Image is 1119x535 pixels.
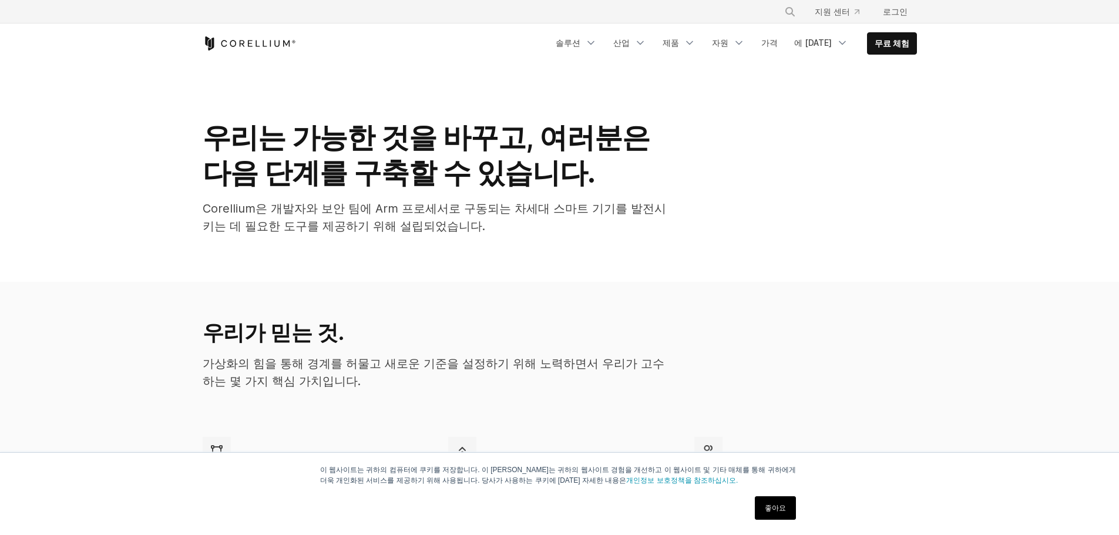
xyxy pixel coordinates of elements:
font: Corellium은 개발자와 보안 팀에 Arm 프로세서로 구동되는 차세대 스마트 기기를 발전시키는 데 필요한 도구를 제공하기 위해 설립되었습니다. [203,201,666,233]
font: 산업 [613,38,630,48]
a: 코렐리움 홈 [203,36,296,51]
font: 지원 센터 [815,6,850,16]
font: 로그인 [883,6,908,16]
font: 이 웹사이트는 귀하의 컴퓨터에 쿠키를 저장합니다. 이 [PERSON_NAME]는 귀하의 웹사이트 경험을 개선하고 이 웹사이트 및 기타 매체를 통해 귀하에게 더욱 개인화된 서비... [320,466,796,484]
font: 우리가 믿는 것. [203,319,344,345]
font: 가상화의 힘을 통해 경계를 허물고 새로운 기준을 설정하기 위해 노력하면서 우리가 고수하는 몇 가지 핵심 가치입니다. [203,356,664,388]
div: 탐색 메뉴 [549,32,917,55]
font: 에 [DATE] [794,38,832,48]
a: 좋아요 [755,496,796,520]
a: 개인정보 보호정책을 참조하십시오. [626,476,738,484]
font: 제품 [663,38,679,48]
font: 솔루션 [556,38,580,48]
font: 가격 [761,38,778,48]
font: 좋아요 [765,504,786,512]
button: 찾다 [779,1,801,22]
font: 우리는 가능한 것을 바꾸고, 여러분은 다음 단계를 구축할 수 있습니다. [203,120,650,190]
div: 탐색 메뉴 [770,1,917,22]
font: 무료 체험 [875,38,909,48]
font: 자원 [712,38,728,48]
